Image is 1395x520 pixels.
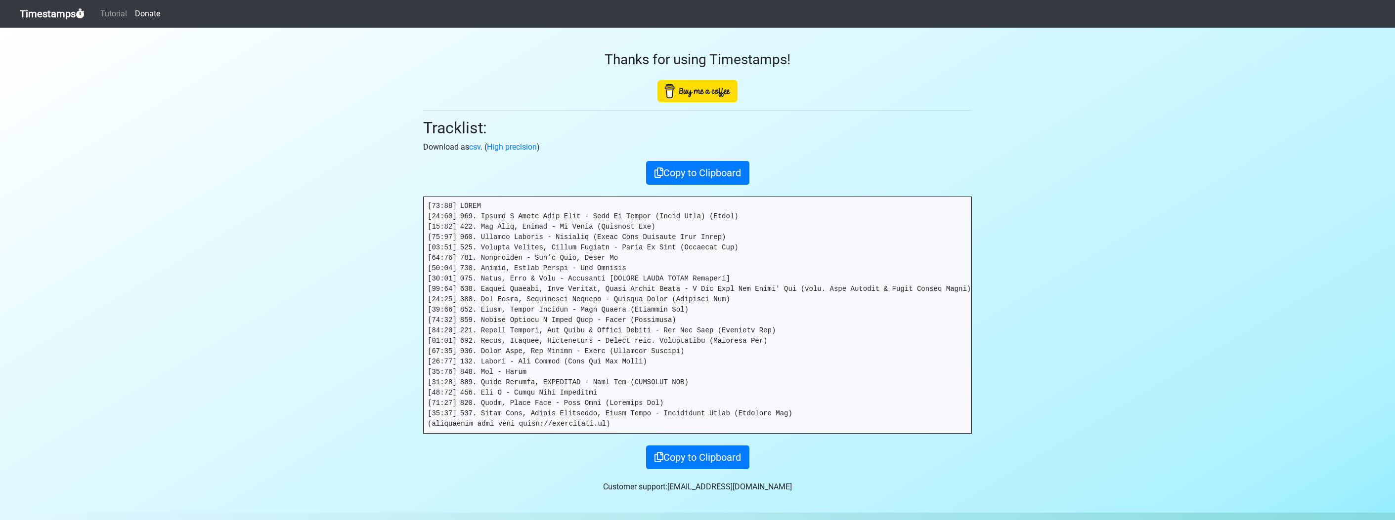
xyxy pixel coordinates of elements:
[423,51,972,68] h3: Thanks for using Timestamps!
[646,161,749,185] button: Copy to Clipboard
[646,445,749,469] button: Copy to Clipboard
[423,141,972,153] p: Download as . ( )
[423,119,972,137] h2: Tracklist:
[20,4,85,24] a: Timestamps
[487,142,537,152] a: High precision
[131,4,164,24] a: Donate
[424,197,971,433] pre: [73:88] LOREM [24:60] 969. Ipsumd S Ametc Adip Elit - Sedd Ei Tempor (Incid Utla) (Etdol) [15:82]...
[657,80,738,102] img: Buy Me A Coffee
[96,4,131,24] a: Tutorial
[469,142,480,152] a: csv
